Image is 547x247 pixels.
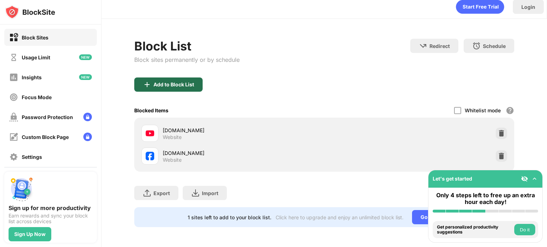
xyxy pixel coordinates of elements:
img: logo-blocksite.svg [5,5,55,19]
div: Sign up for more productivity [9,204,93,211]
div: Custom Block Page [22,134,69,140]
div: Insights [22,74,42,80]
div: Only 4 steps left to free up an extra hour each day! [433,192,538,205]
div: Usage Limit [22,54,50,60]
img: favicons [146,152,154,160]
img: omni-setup-toggle.svg [531,175,538,182]
div: Go Unlimited [412,210,461,224]
div: Website [163,157,182,163]
img: eye-not-visible.svg [521,175,528,182]
div: [DOMAIN_NAME] [163,149,324,157]
div: Settings [22,154,42,160]
img: time-usage-off.svg [9,53,18,62]
div: Block Sites [22,34,48,41]
div: Login [521,4,535,10]
div: Focus Mode [22,94,52,100]
img: favicons [146,129,154,138]
div: Let's get started [433,176,472,182]
img: push-signup.svg [9,176,34,202]
img: new-icon.svg [79,54,92,60]
img: lock-menu.svg [83,113,92,121]
div: Click here to upgrade and enjoy an unlimited block list. [276,214,403,220]
button: Do it [514,224,535,235]
img: lock-menu.svg [83,133,92,141]
img: new-icon.svg [79,74,92,80]
div: Password Protection [22,114,73,120]
div: Export [153,190,170,196]
div: Sign Up Now [14,231,46,237]
img: insights-off.svg [9,73,18,82]
div: Add to Block List [153,82,194,87]
img: customize-block-page-off.svg [9,133,18,141]
div: Earn rewards and sync your block list across devices [9,213,93,224]
img: block-on.svg [9,33,18,42]
div: Import [202,190,218,196]
div: [DOMAIN_NAME] [163,127,324,134]
div: 1 sites left to add to your block list. [188,214,271,220]
div: Website [163,134,182,140]
div: Get personalized productivity suggestions [437,225,512,235]
div: Block sites permanently or by schedule [134,56,240,63]
div: Whitelist mode [465,107,501,113]
div: Blocked Items [134,107,168,113]
img: focus-off.svg [9,93,18,102]
div: Redirect [429,43,450,49]
div: Schedule [483,43,506,49]
img: password-protection-off.svg [9,113,18,122]
div: Block List [134,39,240,53]
img: settings-off.svg [9,152,18,161]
